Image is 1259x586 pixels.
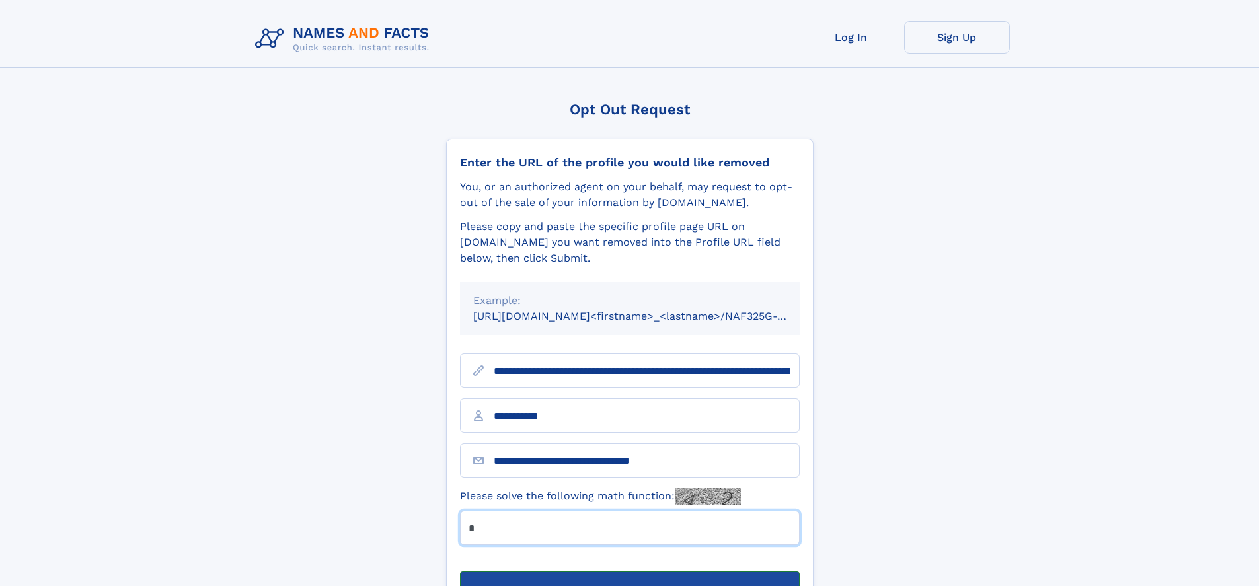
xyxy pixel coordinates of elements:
[250,21,440,57] img: Logo Names and Facts
[460,155,800,170] div: Enter the URL of the profile you would like removed
[446,101,814,118] div: Opt Out Request
[460,488,741,505] label: Please solve the following math function:
[904,21,1010,54] a: Sign Up
[460,179,800,211] div: You, or an authorized agent on your behalf, may request to opt-out of the sale of your informatio...
[473,293,786,309] div: Example:
[460,219,800,266] div: Please copy and paste the specific profile page URL on [DOMAIN_NAME] you want removed into the Pr...
[798,21,904,54] a: Log In
[473,310,825,322] small: [URL][DOMAIN_NAME]<firstname>_<lastname>/NAF325G-xxxxxxxx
